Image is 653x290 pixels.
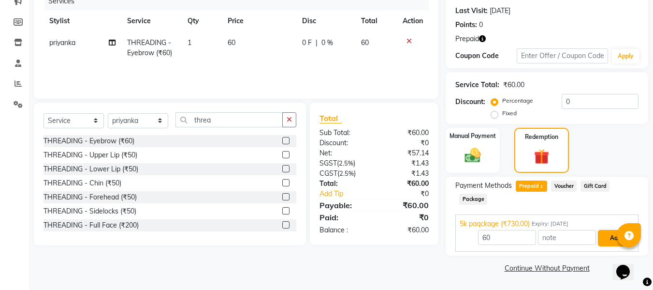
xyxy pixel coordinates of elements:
div: Discount: [312,138,374,148]
span: 1 [539,184,544,190]
div: Service Total: [455,80,499,90]
div: Coupon Code [455,51,516,61]
th: Stylist [44,10,121,32]
a: Add Tip [312,189,384,199]
div: 0 [479,20,483,30]
input: Enter Offer / Coupon Code [517,48,608,63]
span: 5k paqckage (₹730.00) [460,219,530,229]
span: Prepaid [455,34,479,44]
span: 60 [361,38,369,47]
span: 0 F [302,38,312,48]
a: Continue Without Payment [448,263,646,274]
img: _cash.svg [460,146,486,165]
div: Balance : [312,225,374,235]
span: Expiry: [DATE] [532,220,568,228]
div: Total: [312,179,374,189]
div: THREADING - Upper Lip (₹50) [44,150,137,160]
div: ₹60.00 [374,199,436,211]
span: THREADING - Eyebrow (₹60) [127,38,172,57]
th: Service [121,10,182,32]
div: ₹0 [374,212,436,223]
div: Paid: [312,212,374,223]
span: Voucher [551,181,577,192]
input: Amount [478,230,536,245]
div: THREADING - Eyebrow (₹60) [44,136,134,146]
div: ₹0 [385,189,436,199]
div: [DATE] [490,6,510,16]
div: ₹57.14 [374,148,436,158]
div: THREADING - Chin (₹50) [44,178,121,188]
div: Last Visit: [455,6,488,16]
th: Qty [182,10,222,32]
button: Apply [612,49,639,63]
span: Payment Methods [455,181,512,191]
div: THREADING - Forehead (₹50) [44,192,137,202]
div: Points: [455,20,477,30]
span: 2.5% [339,169,354,177]
th: Action [397,10,429,32]
div: ( ) [312,168,374,179]
div: Payable: [312,199,374,211]
span: CGST [319,169,337,178]
span: 2.5% [339,159,353,167]
span: Prepaid [516,181,547,192]
div: ₹1.43 [374,168,436,179]
label: Percentage [502,96,533,105]
div: Discount: [455,97,485,107]
div: THREADING - Sidelocks (₹50) [44,206,136,216]
img: _gift.svg [529,147,554,166]
span: Gift Card [580,181,609,192]
th: Price [222,10,296,32]
div: Sub Total: [312,128,374,138]
span: | [316,38,318,48]
button: Add [598,230,633,246]
th: Disc [296,10,355,32]
span: priyanka [49,38,75,47]
span: Total [319,113,342,123]
div: ₹1.43 [374,158,436,168]
span: Package [459,194,487,205]
div: ₹60.00 [503,80,524,90]
span: 1 [188,38,191,47]
iframe: chat widget [612,251,643,280]
div: THREADING - Full Face (₹200) [44,220,139,230]
div: ₹60.00 [374,225,436,235]
input: note [538,230,596,245]
div: ₹60.00 [374,128,436,138]
input: Search or Scan [175,112,283,127]
label: Manual Payment [450,132,496,140]
th: Total [355,10,397,32]
label: Redemption [525,133,558,141]
div: ₹0 [374,138,436,148]
span: 60 [228,38,235,47]
div: ₹60.00 [374,179,436,189]
div: Net: [312,148,374,158]
div: ( ) [312,158,374,168]
span: 0 % [321,38,333,48]
label: Fixed [502,109,517,118]
div: THREADING - Lower Lip (₹50) [44,164,138,174]
span: SGST [319,159,337,168]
